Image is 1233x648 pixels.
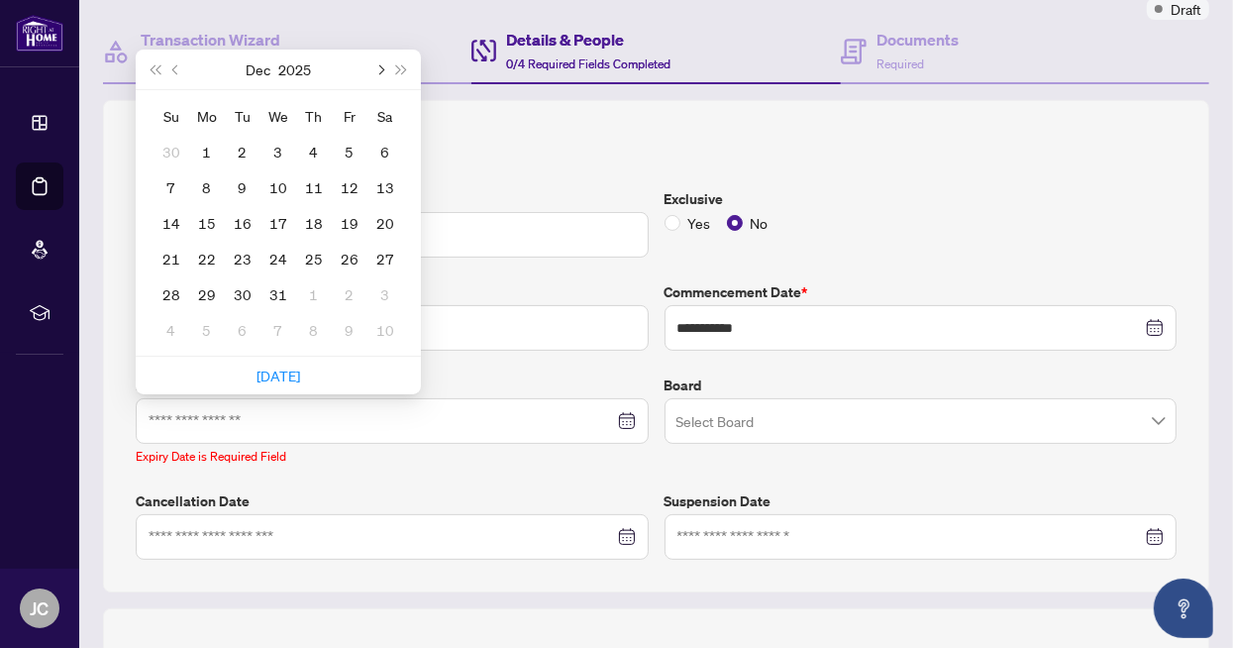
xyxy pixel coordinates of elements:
td: 2025-12-06 [367,134,403,169]
div: 30 [159,140,183,163]
div: 28 [159,282,183,306]
td: 2025-12-27 [367,241,403,276]
td: 2026-01-06 [225,312,260,348]
td: 2025-12-11 [296,169,332,205]
label: Exclusive [665,188,1178,210]
div: 1 [302,282,326,306]
td: 2026-01-08 [296,312,332,348]
div: 13 [373,175,397,199]
div: 12 [338,175,361,199]
th: Su [154,98,189,134]
td: 2025-12-16 [225,205,260,241]
span: Yes [680,212,719,234]
button: Choose a year [278,50,311,89]
td: 2026-01-04 [154,312,189,348]
th: Sa [367,98,403,134]
div: 17 [266,211,290,235]
td: 2025-12-09 [225,169,260,205]
div: 1 [195,140,219,163]
div: 6 [231,318,255,342]
div: 9 [338,318,361,342]
div: 4 [302,140,326,163]
td: 2025-12-05 [332,134,367,169]
div: 5 [195,318,219,342]
button: Open asap [1154,579,1213,638]
button: Previous month (PageUp) [165,50,187,89]
td: 2026-01-03 [367,276,403,312]
td: 2025-12-30 [225,276,260,312]
div: 11 [302,175,326,199]
td: 2025-12-23 [225,241,260,276]
div: 8 [302,318,326,342]
th: Fr [332,98,367,134]
td: 2025-12-13 [367,169,403,205]
label: Board [665,375,1178,396]
div: 10 [373,318,397,342]
div: 23 [231,247,255,270]
td: 2026-01-02 [332,276,367,312]
div: 20 [373,211,397,235]
td: 2026-01-09 [332,312,367,348]
td: 2025-12-19 [332,205,367,241]
td: 2025-12-24 [260,241,296,276]
td: 2025-12-08 [189,169,225,205]
span: No [743,212,776,234]
span: JC [31,594,50,622]
td: 2025-12-31 [260,276,296,312]
div: 26 [338,247,361,270]
div: 31 [266,282,290,306]
td: 2025-12-22 [189,241,225,276]
span: 0/4 Required Fields Completed [506,56,670,71]
td: 2025-12-12 [332,169,367,205]
div: 22 [195,247,219,270]
span: Expiry Date is Required Field [136,449,286,464]
div: 24 [266,247,290,270]
div: 30 [231,282,255,306]
label: Suspension Date [665,490,1178,512]
th: Th [296,98,332,134]
div: 7 [159,175,183,199]
td: 2026-01-10 [367,312,403,348]
h4: Transaction Wizard [141,28,280,52]
th: Mo [189,98,225,134]
div: 3 [373,282,397,306]
td: 2025-12-29 [189,276,225,312]
td: 2026-01-05 [189,312,225,348]
div: 4 [159,318,183,342]
td: 2025-12-14 [154,205,189,241]
td: 2025-12-07 [154,169,189,205]
div: 18 [302,211,326,235]
div: 19 [338,211,361,235]
div: 10 [266,175,290,199]
label: Cancellation Date [136,490,649,512]
label: Commencement Date [665,281,1178,303]
td: 2025-12-28 [154,276,189,312]
div: 16 [231,211,255,235]
div: 15 [195,211,219,235]
button: Choose a month [246,50,270,89]
h4: Documents [876,28,959,52]
td: 2026-01-01 [296,276,332,312]
h2: Trade Details [136,133,1177,164]
td: 2025-12-17 [260,205,296,241]
h4: Details & People [506,28,670,52]
div: 8 [195,175,219,199]
td: 2025-12-20 [367,205,403,241]
div: 27 [373,247,397,270]
td: 2025-12-02 [225,134,260,169]
img: logo [16,15,63,52]
div: 9 [231,175,255,199]
button: Last year (Control + left) [144,50,165,89]
td: 2025-12-25 [296,241,332,276]
div: 2 [338,282,361,306]
div: 21 [159,247,183,270]
button: Next year (Control + right) [391,50,413,89]
div: 14 [159,211,183,235]
td: 2025-12-04 [296,134,332,169]
div: 7 [266,318,290,342]
div: 5 [338,140,361,163]
a: [DATE] [257,367,300,384]
span: Required [876,56,924,71]
td: 2025-12-03 [260,134,296,169]
div: 6 [373,140,397,163]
